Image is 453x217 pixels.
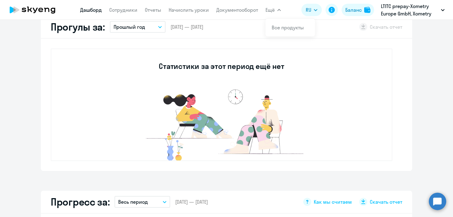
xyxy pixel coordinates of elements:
[301,4,322,16] button: RU
[345,6,362,14] div: Баланс
[118,198,148,206] p: Весь период
[159,61,284,71] h3: Статистики за этот период ещё нет
[169,7,209,13] a: Начислить уроки
[265,4,281,16] button: Ещё
[216,7,258,13] a: Документооборот
[175,198,208,205] span: [DATE] — [DATE]
[170,23,203,30] span: [DATE] — [DATE]
[272,24,304,31] a: Все продукты
[314,198,352,205] span: Как мы считаем
[109,7,137,13] a: Сотрудники
[51,21,105,33] h2: Прогулы за:
[370,198,402,205] span: Скачать отчет
[129,86,314,160] img: no-data
[110,21,166,33] button: Прошлый год
[145,7,161,13] a: Отчеты
[381,2,438,17] p: LTITC prepay-Xometry Europe GmbH, Xometry Europe GmbH
[342,4,374,16] button: Балансbalance
[51,196,110,208] h2: Прогресс за:
[114,196,170,208] button: Весь период
[364,7,370,13] img: balance
[306,6,311,14] span: RU
[80,7,102,13] a: Дашборд
[265,6,275,14] span: Ещё
[114,23,145,31] p: Прошлый год
[378,2,448,17] button: LTITC prepay-Xometry Europe GmbH, Xometry Europe GmbH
